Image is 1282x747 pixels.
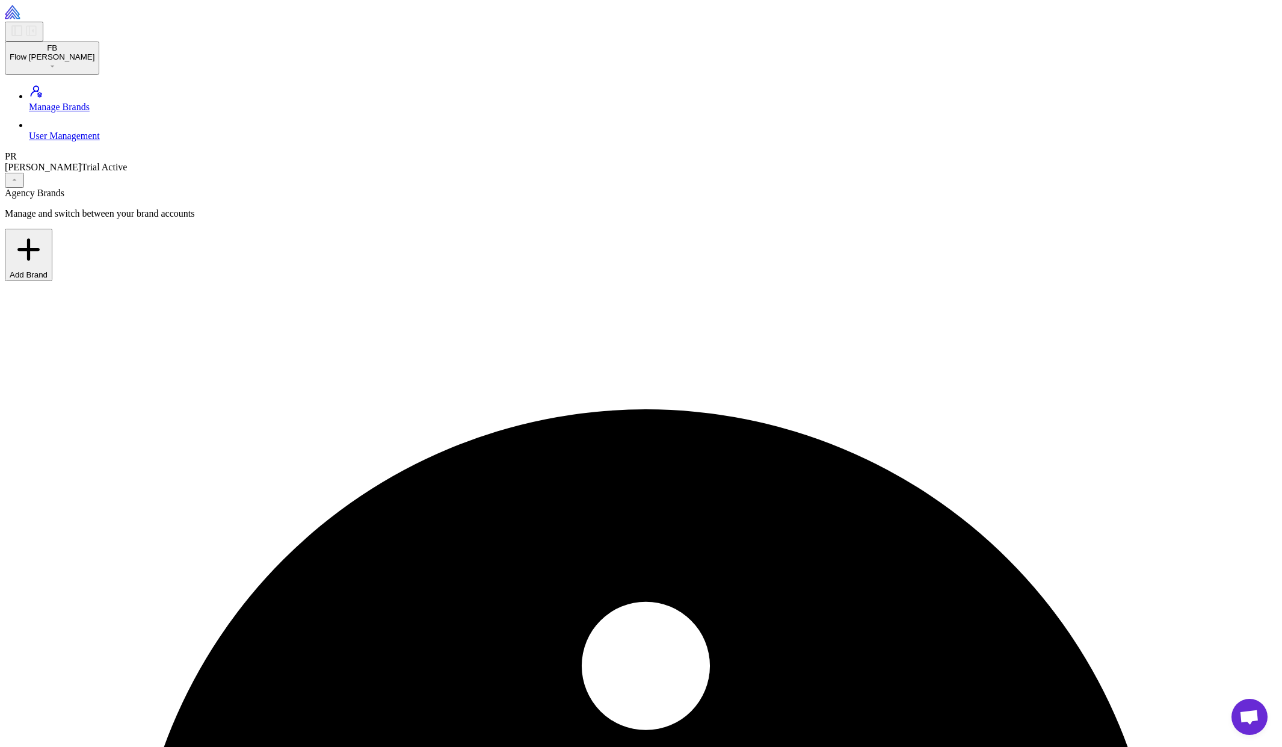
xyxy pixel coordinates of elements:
[10,52,94,61] span: Flow [PERSON_NAME]
[1231,699,1268,735] div: Open chat
[5,229,52,281] button: Add Brand
[81,162,127,172] span: Trial Active
[5,11,93,21] a: Raleon Logo
[29,102,90,112] span: Manage Brands
[29,131,100,141] span: User Management
[5,5,93,19] img: Raleon Logo
[5,162,81,172] span: [PERSON_NAME]
[10,43,94,52] div: FB
[5,42,99,75] button: FBFlow [PERSON_NAME]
